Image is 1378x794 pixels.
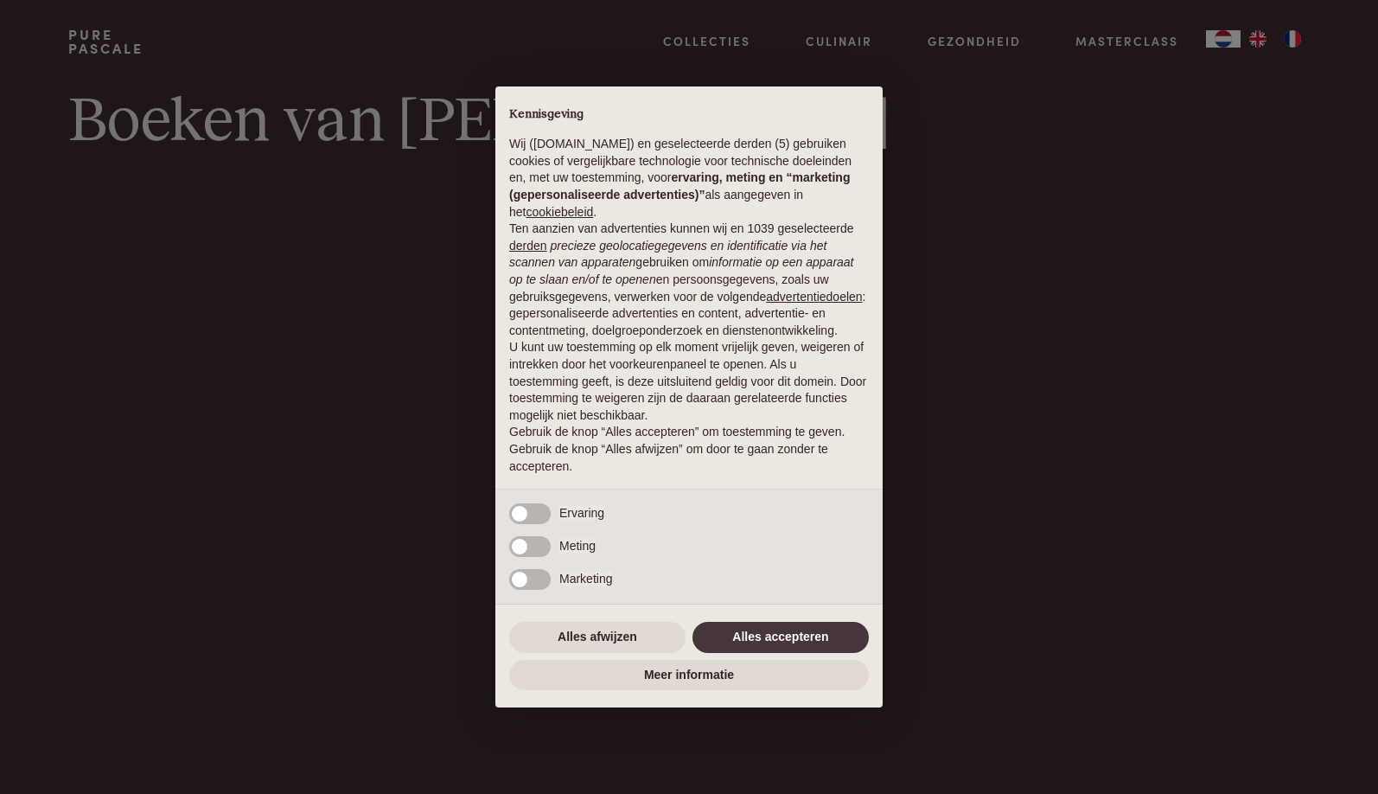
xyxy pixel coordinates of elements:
strong: ervaring, meting en “marketing (gepersonaliseerde advertenties)” [509,170,850,202]
p: Gebruik de knop “Alles accepteren” om toestemming te geven. Gebruik de knop “Alles afwijzen” om d... [509,424,869,475]
span: Meting [559,539,596,553]
p: Wij ([DOMAIN_NAME]) en geselecteerde derden (5) gebruiken cookies of vergelijkbare technologie vo... [509,136,869,221]
p: U kunt uw toestemming op elk moment vrijelijk geven, weigeren of intrekken door het voorkeurenpan... [509,339,869,424]
span: Marketing [559,572,612,586]
span: Ervaring [559,506,604,520]
button: advertentiedoelen [766,289,862,306]
a: cookiebeleid [526,205,593,219]
em: precieze geolocatiegegevens en identificatie via het scannen van apparaten [509,239,826,270]
button: Alles accepteren [692,622,869,653]
p: Ten aanzien van advertenties kunnen wij en 1039 geselecteerde gebruiken om en persoonsgegevens, z... [509,221,869,339]
button: Alles afwijzen [509,622,686,653]
button: derden [509,238,547,255]
button: Meer informatie [509,660,869,691]
em: informatie op een apparaat op te slaan en/of te openen [509,255,854,286]
h2: Kennisgeving [509,107,869,123]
